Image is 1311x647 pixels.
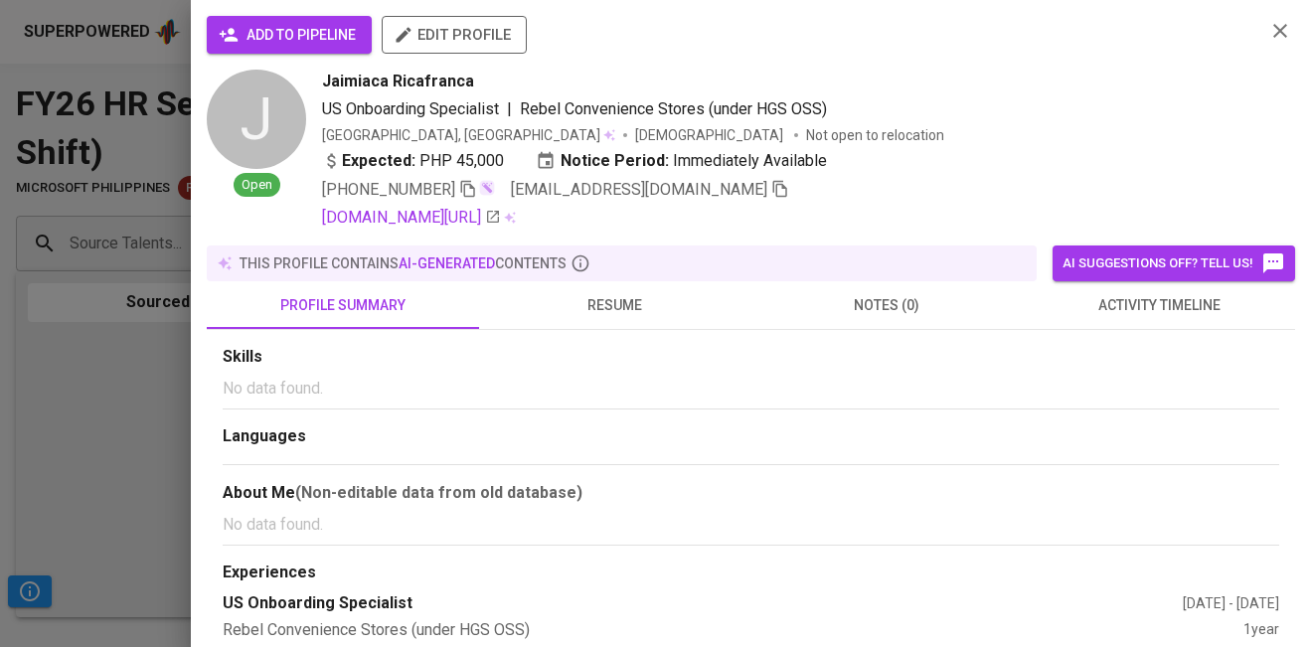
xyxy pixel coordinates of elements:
[342,149,415,173] b: Expected:
[322,180,455,199] span: [PHONE_NUMBER]
[382,26,527,42] a: edit profile
[223,425,1279,448] div: Languages
[520,99,827,118] span: Rebel Convenience Stores (under HGS OSS)
[322,206,501,230] a: [DOMAIN_NAME][URL]
[223,377,1279,401] p: No data found.
[223,481,1279,505] div: About Me
[322,125,615,145] div: [GEOGRAPHIC_DATA], [GEOGRAPHIC_DATA]
[1063,251,1285,275] span: AI suggestions off? Tell us!
[511,180,767,199] span: [EMAIL_ADDRESS][DOMAIN_NAME]
[507,97,512,121] span: |
[1183,593,1279,613] div: [DATE] - [DATE]
[219,293,467,318] span: profile summary
[207,16,372,54] button: add to pipeline
[223,562,1279,584] div: Experiences
[234,176,280,195] span: Open
[1243,619,1279,642] div: 1 year
[536,149,827,173] div: Immediately Available
[223,23,356,48] span: add to pipeline
[399,255,495,271] span: AI-generated
[322,99,499,118] span: US Onboarding Specialist
[806,125,944,145] p: Not open to relocation
[295,483,582,502] b: (Non-editable data from old database)
[223,346,1279,369] div: Skills
[635,125,786,145] span: [DEMOGRAPHIC_DATA]
[223,513,1279,537] p: No data found.
[1035,293,1283,318] span: activity timeline
[382,16,527,54] button: edit profile
[322,70,474,93] span: Jaimiaca Ricafranca
[479,180,495,196] img: magic_wand.svg
[398,22,511,48] span: edit profile
[763,293,1012,318] span: notes (0)
[240,253,567,273] p: this profile contains contents
[322,149,504,173] div: PHP 45,000
[561,149,669,173] b: Notice Period:
[223,592,1183,615] div: US Onboarding Specialist
[1053,245,1295,281] button: AI suggestions off? Tell us!
[223,619,1243,642] div: Rebel Convenience Stores (under HGS OSS)
[491,293,739,318] span: resume
[207,70,306,169] div: J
